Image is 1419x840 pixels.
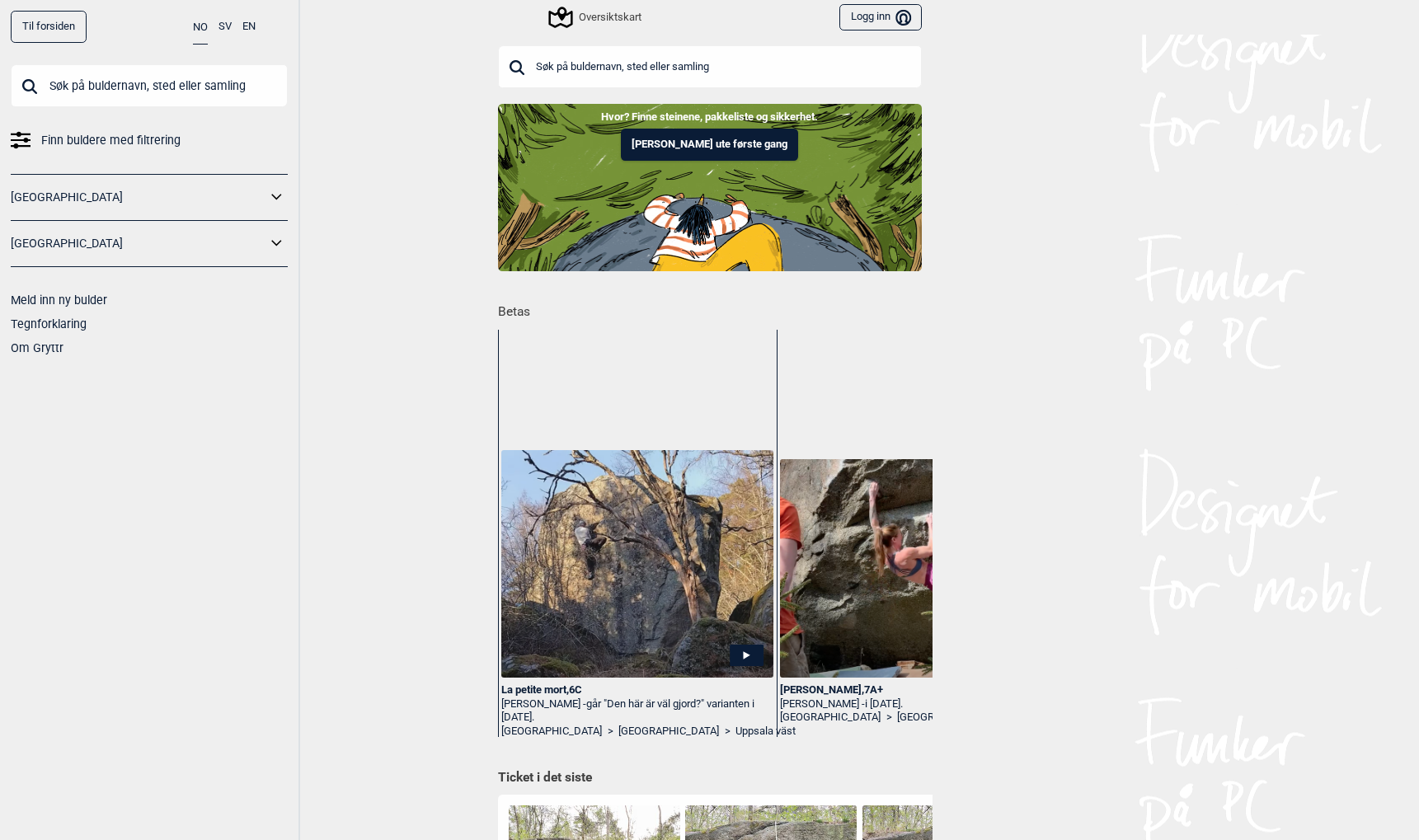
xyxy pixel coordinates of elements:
a: Til forsiden [11,11,87,43]
a: Tegnforklaring [11,317,87,331]
button: SV [218,11,232,43]
span: > [608,725,613,739]
div: [PERSON_NAME] - [780,697,1051,711]
h1: Betas [498,293,933,321]
input: Søk på buldernavn, sted eller samling [498,45,922,88]
div: La petite mort , 6C [501,683,773,697]
span: går "Den här är väl gjord?" varianten i [DATE]. [501,697,754,724]
img: Christina pa Brett leende [780,459,1051,678]
div: Oversiktskart [551,7,641,27]
a: [GEOGRAPHIC_DATA] [897,711,998,725]
img: Fredrik pa Den har ar val gjord [501,450,773,678]
button: [PERSON_NAME] ute første gang [621,129,798,161]
p: Hvor? Finne steinene, pakkeliste og sikkerhet. [12,109,1407,125]
button: EN [242,11,256,43]
input: Søk på buldernavn, sted eller samling [11,64,288,107]
img: Indoor to outdoor [498,104,922,270]
a: [GEOGRAPHIC_DATA] [11,185,266,209]
h1: Ticket i det siste [498,769,922,787]
div: [PERSON_NAME] , 7A+ [780,683,1051,697]
button: Logg inn [839,4,921,31]
div: [PERSON_NAME] - [501,697,773,725]
a: [GEOGRAPHIC_DATA] [618,725,719,739]
span: > [725,725,731,739]
button: NO [193,11,208,45]
span: > [886,711,892,725]
a: [GEOGRAPHIC_DATA] [501,725,602,739]
span: Finn buldere med filtrering [41,129,181,153]
span: i [DATE]. [865,697,903,710]
a: Uppsala väst [735,725,796,739]
a: Finn buldere med filtrering [11,129,288,153]
a: Meld inn ny bulder [11,293,107,307]
a: [GEOGRAPHIC_DATA] [780,711,881,725]
a: Om Gryttr [11,341,63,354]
a: [GEOGRAPHIC_DATA] [11,232,266,256]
